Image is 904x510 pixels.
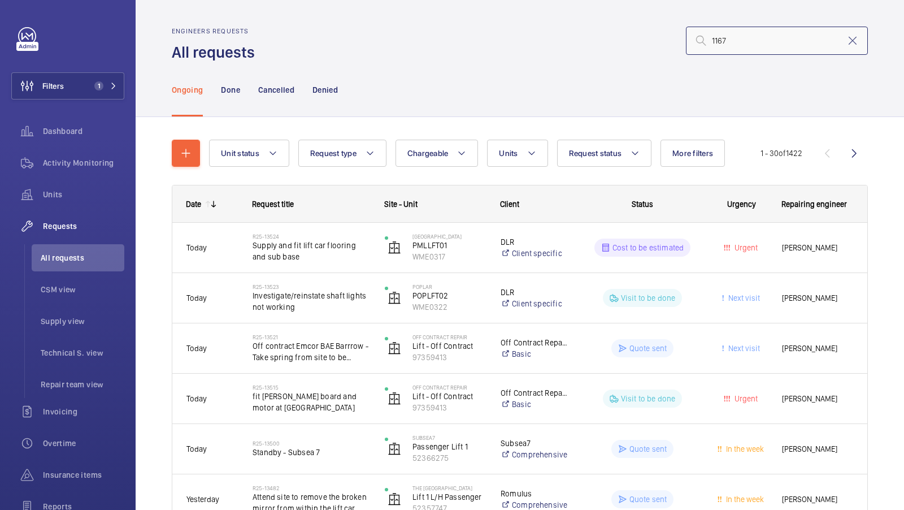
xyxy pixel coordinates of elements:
[686,27,868,55] input: Search by request number or quote number
[253,334,370,340] h2: R25-13521
[412,491,486,503] p: Lift 1 L/H Passenger
[41,379,124,390] span: Repair team view
[186,200,201,209] div: Date
[732,243,758,252] span: Urgent
[43,469,124,481] span: Insurance items
[782,392,853,405] span: [PERSON_NAME]
[500,200,519,209] span: Client
[253,440,370,447] h2: R25-13500
[501,438,569,449] p: Subsea7
[782,342,853,355] span: [PERSON_NAME]
[612,242,684,253] p: Cost to be estimated
[412,290,486,301] p: POPLFT02
[629,443,667,455] p: Quote sent
[412,301,486,313] p: WME0322
[43,221,124,232] span: Requests
[501,236,569,248] p: DLR
[412,251,486,262] p: WME0317
[412,485,486,491] p: The [GEOGRAPHIC_DATA]
[388,241,401,254] img: elevator.svg
[258,84,294,96] p: Cancelled
[407,149,449,158] span: Chargeable
[172,27,262,35] h2: Engineers requests
[412,340,486,352] p: Lift - Off Contract
[782,493,853,506] span: [PERSON_NAME]
[253,290,370,313] span: Investigate/reinstate shaft lights not working
[499,149,518,158] span: Units
[412,240,486,251] p: PMLLFT01
[186,344,207,353] span: Today
[629,343,667,354] p: Quote sent
[253,391,370,413] span: fit [PERSON_NAME] board and motor at [GEOGRAPHIC_DATA]
[221,84,240,96] p: Done
[41,315,124,327] span: Supply view
[501,298,569,309] a: Client specific
[186,293,207,302] span: Today
[253,240,370,262] span: Supply and fit lift car flooring and sub base
[726,293,760,302] span: Next visit
[501,248,569,259] a: Client specific
[782,241,853,254] span: [PERSON_NAME]
[724,495,764,504] span: In the week
[41,252,124,263] span: All requests
[412,391,486,402] p: Lift - Off Contract
[724,444,764,453] span: In the week
[253,233,370,240] h2: R25-13524
[252,200,294,209] span: Request title
[94,81,103,90] span: 1
[412,452,486,464] p: 52366275
[43,126,124,137] span: Dashboard
[172,42,262,63] h1: All requests
[621,393,676,404] p: Visit to be done
[388,342,401,355] img: elevator.svg
[732,394,758,403] span: Urgent
[209,140,289,167] button: Unit status
[384,200,418,209] span: Site - Unit
[632,200,653,209] span: Status
[41,347,124,358] span: Technical S. view
[43,189,124,200] span: Units
[487,140,547,167] button: Units
[388,291,401,305] img: elevator.svg
[760,149,802,157] span: 1 - 30 1422
[501,399,569,410] a: Basic
[253,283,370,290] h2: R25-13523
[43,406,124,417] span: Invoicing
[412,352,486,363] p: 97359413
[395,140,479,167] button: Chargeable
[186,394,207,403] span: Today
[253,384,370,391] h2: R25-13515
[253,340,370,363] span: Off contract Emcor BAE Barrrow - Take spring from site to be fabricated
[11,72,124,100] button: Filters1
[621,292,676,304] p: Visit to be done
[501,337,569,348] p: Off Contract Repairs
[388,392,401,405] img: elevator.svg
[501,387,569,399] p: Off Contract Repairs
[412,384,486,391] p: Off Contract Repair
[412,441,486,452] p: Passenger Lift 1
[501,287,569,298] p: DLR
[186,243,207,252] span: Today
[172,84,203,96] p: Ongoing
[501,348,569,360] a: Basic
[782,292,853,305] span: [PERSON_NAME]
[388,492,401,506] img: elevator.svg
[186,495,219,504] span: Yesterday
[557,140,652,167] button: Request status
[312,84,338,96] p: Denied
[629,494,667,505] p: Quote sent
[43,157,124,168] span: Activity Monitoring
[388,442,401,456] img: elevator.svg
[569,149,622,158] span: Request status
[221,149,259,158] span: Unit status
[412,334,486,340] p: Off Contract Repair
[727,200,756,209] span: Urgency
[186,444,207,453] span: Today
[501,488,569,499] p: Romulus
[412,233,486,240] p: [GEOGRAPHIC_DATA]
[660,140,725,167] button: More filters
[672,149,713,158] span: More filters
[412,434,486,441] p: Subsea7
[42,80,64,92] span: Filters
[298,140,386,167] button: Request type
